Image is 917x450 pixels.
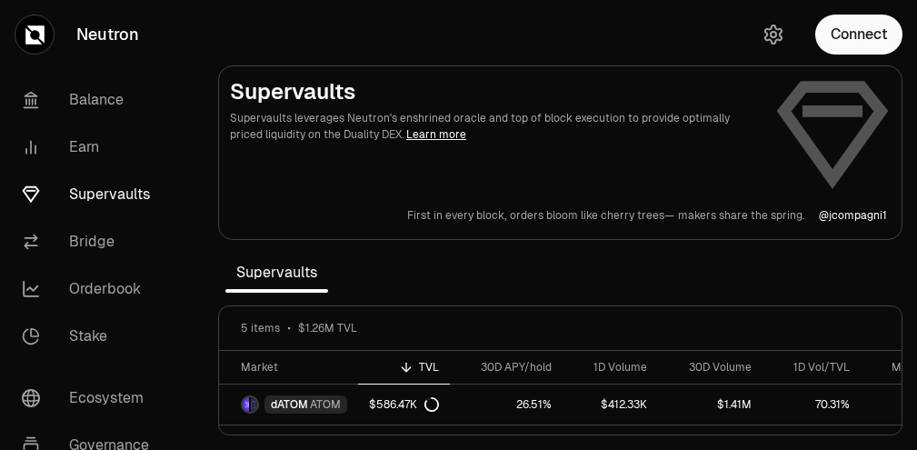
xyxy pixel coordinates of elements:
a: @jcompagni1 [819,208,887,223]
a: Ecosystem [7,375,196,422]
a: First in every block,orders bloom like cherry trees—makers share the spring. [407,208,804,223]
div: 30D APY/hold [461,360,552,375]
p: First in every block, [407,208,506,223]
h2: Supervaults [230,77,760,106]
a: $586.47K [358,385,450,425]
div: 1D Volume [573,360,647,375]
p: makers share the spring. [678,208,804,223]
a: Supervaults [7,171,196,218]
a: Orderbook [7,265,196,313]
span: $1.26M TVL [298,321,357,335]
a: Learn more [406,127,466,142]
span: 5 items [241,321,280,335]
p: orders bloom like cherry trees— [510,208,674,223]
button: Connect [815,15,902,55]
a: dATOM LogoATOM LogodATOMATOM [219,385,358,425]
a: Bridge [7,218,196,265]
a: 26.51% [450,385,563,425]
div: 1D Vol/TVL [773,360,850,375]
div: 30D Volume [669,360,752,375]
a: Balance [7,76,196,124]
a: Stake [7,313,196,360]
a: $412.33K [563,385,658,425]
span: ATOM [310,397,341,412]
div: $586.47K [369,397,439,412]
a: $1.41M [658,385,763,425]
img: ATOM Logo [251,397,257,412]
div: TVL [369,360,439,375]
p: Supervaults leverages Neutron's enshrined oracle and top of block execution to provide optimally ... [230,110,760,143]
div: Market [241,360,347,375]
img: dATOM Logo [243,397,249,412]
a: Earn [7,124,196,171]
a: 70.31% [763,385,861,425]
span: dATOM [271,397,308,412]
span: Supervaults [225,255,328,291]
p: @ jcompagni1 [819,208,887,223]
